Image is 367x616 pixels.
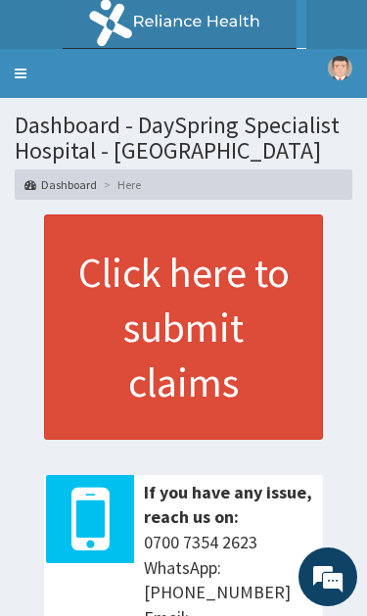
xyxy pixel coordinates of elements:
[144,481,312,529] b: If you have any issue, reach us on:
[44,214,323,440] a: Click here to submit claims
[24,176,97,193] a: Dashboard
[10,501,357,570] textarea: Type your message and hit 'Enter'
[15,113,352,165] h1: Dashboard - DaySpring Specialist Hospital - [GEOGRAPHIC_DATA]
[99,176,141,193] li: Here
[106,230,262,428] span: We're online!
[36,98,79,147] img: d_794563401_company_1708531726252_794563401
[102,110,319,135] div: Chat with us now
[328,56,352,80] img: User Image
[305,10,352,57] div: Minimize live chat window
